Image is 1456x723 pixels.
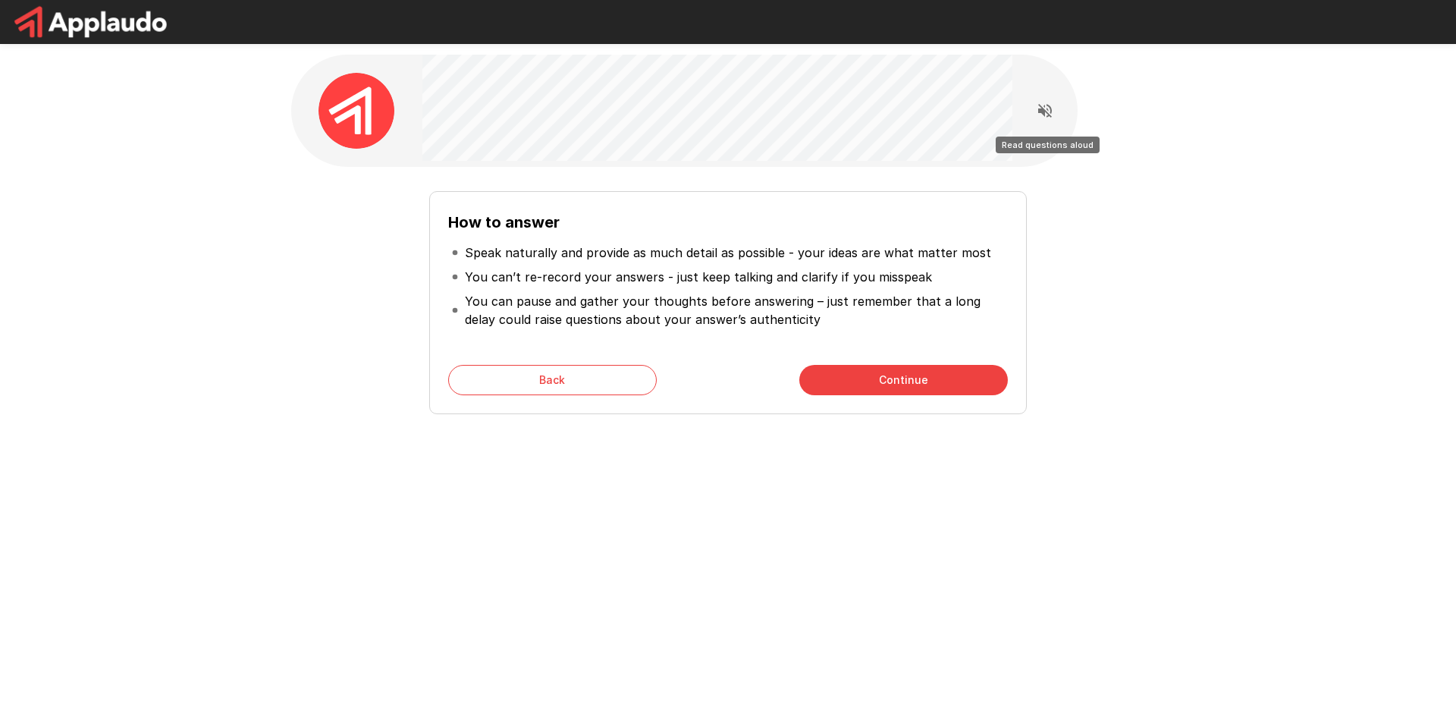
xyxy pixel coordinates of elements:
[799,365,1008,395] button: Continue
[448,213,560,231] b: How to answer
[465,292,1005,328] p: You can pause and gather your thoughts before answering – just remember that a long delay could r...
[996,137,1100,153] div: Read questions aloud
[1030,96,1060,126] button: Read questions aloud
[465,268,932,286] p: You can’t re-record your answers - just keep talking and clarify if you misspeak
[465,244,991,262] p: Speak naturally and provide as much detail as possible - your ideas are what matter most
[448,365,657,395] button: Back
[318,73,394,149] img: applaudo_avatar.png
